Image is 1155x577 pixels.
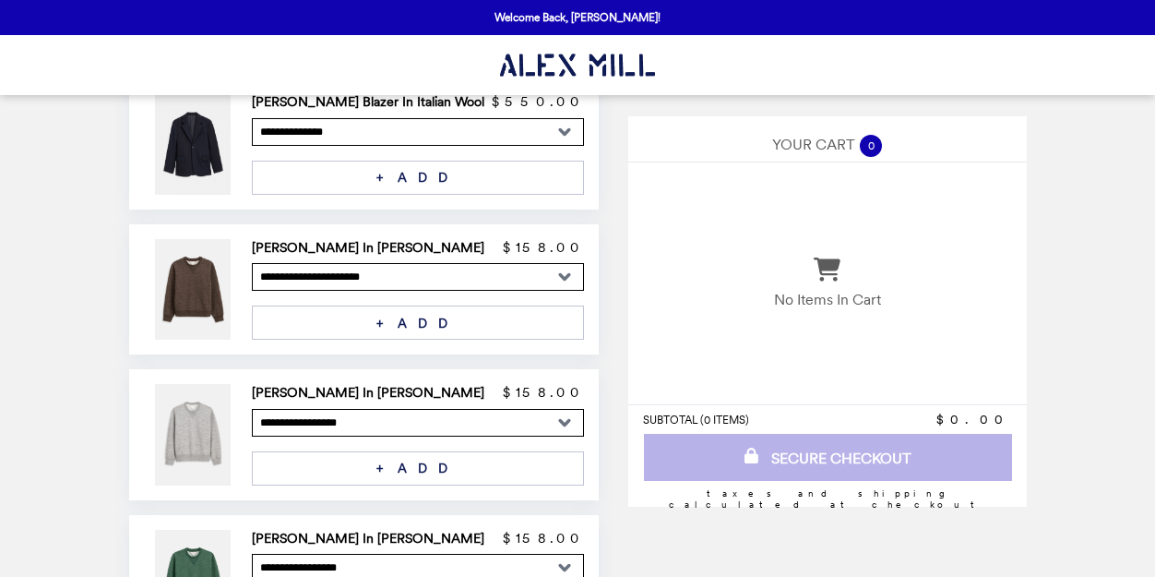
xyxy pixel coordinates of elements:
span: ( 0 ITEMS ) [700,414,749,427]
p: $158.00 [503,384,584,401]
img: Marlon Sweatshirt In Heather Fleece [155,384,235,485]
select: Select a product variant [252,118,584,146]
h2: [PERSON_NAME] In [PERSON_NAME] [252,239,492,256]
span: $0.00 [936,412,1012,427]
h2: [PERSON_NAME] In [PERSON_NAME] [252,530,492,547]
button: + ADD [252,161,584,195]
select: Select a product variant [252,263,584,291]
p: Welcome Back, [PERSON_NAME]! [494,11,661,24]
span: YOUR CART [772,136,855,153]
img: Cooper Blazer In Italian Wool [155,93,235,194]
p: $158.00 [503,239,584,256]
button: + ADD [252,451,584,486]
button: + ADD [252,306,584,340]
img: Marlon Sweatshirt In Heather Fleece [155,239,235,340]
select: Select a product variant [252,409,584,437]
span: 0 [860,135,882,157]
p: $158.00 [503,530,584,547]
span: SUBTOTAL [643,414,700,427]
h2: [PERSON_NAME] In [PERSON_NAME] [252,384,492,401]
div: Taxes and Shipping calculated at checkout [643,487,1012,510]
p: No Items In Cart [774,291,881,308]
img: Brand Logo [500,46,655,84]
